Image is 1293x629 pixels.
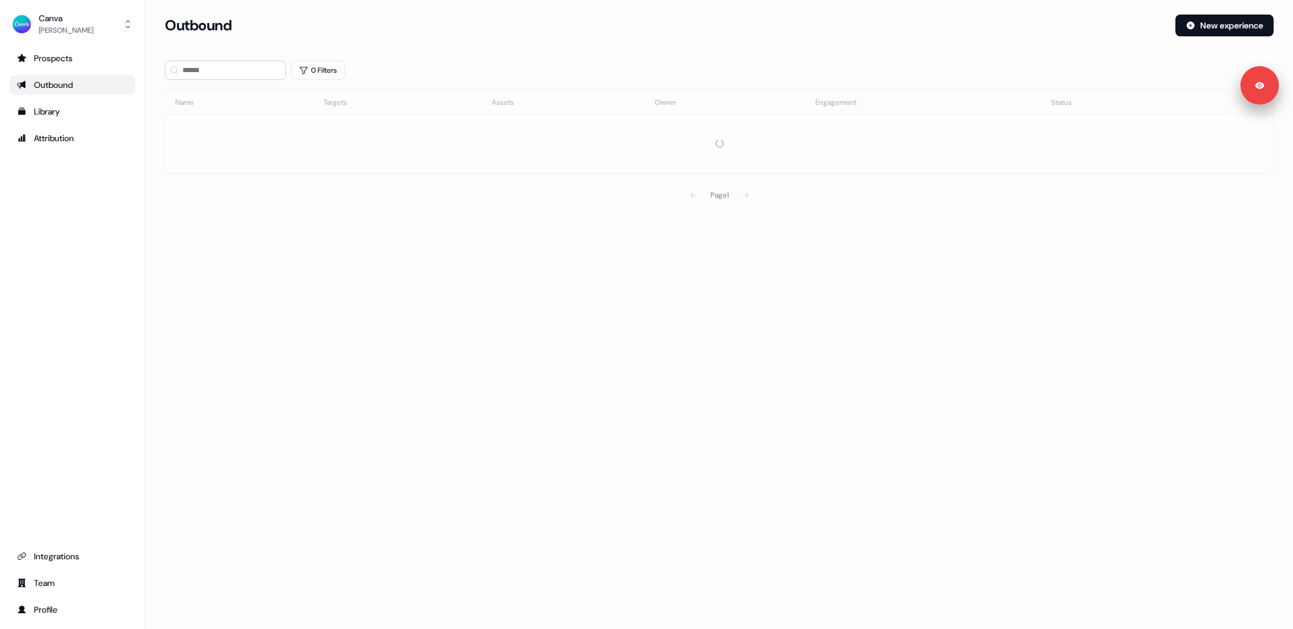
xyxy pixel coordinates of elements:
a: Go to profile [10,600,135,619]
a: Go to team [10,573,135,593]
div: Attribution [17,132,128,144]
a: Go to templates [10,102,135,121]
a: Go to prospects [10,48,135,68]
div: Integrations [17,550,128,562]
a: Go to integrations [10,547,135,566]
div: Prospects [17,52,128,64]
div: [PERSON_NAME] [39,24,93,36]
div: Profile [17,604,128,616]
div: Outbound [17,79,128,91]
button: Canva[PERSON_NAME] [10,10,135,39]
div: Library [17,105,128,118]
div: Team [17,577,128,589]
button: New experience [1175,15,1274,36]
h3: Outbound [165,16,232,35]
div: Canva [39,12,93,24]
a: Go to outbound experience [10,75,135,95]
button: 0 Filters [291,61,345,80]
a: Go to attribution [10,128,135,148]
